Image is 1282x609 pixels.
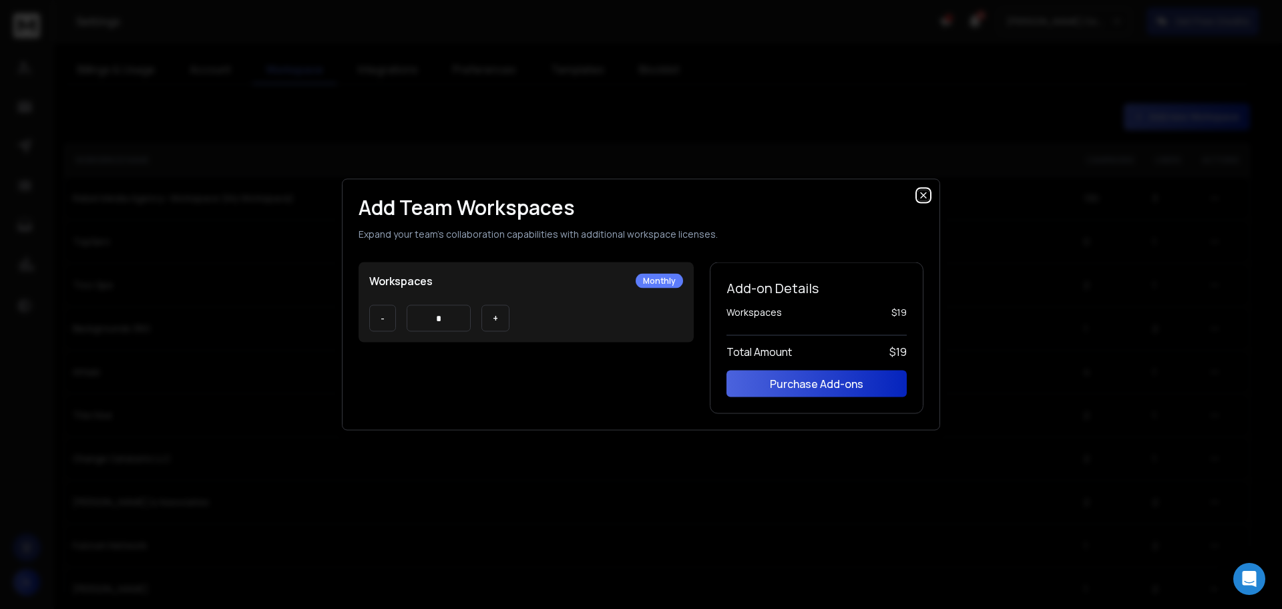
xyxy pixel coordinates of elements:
[891,306,907,319] span: $ 19
[726,306,782,319] span: Workspaces
[726,371,907,397] button: Purchase Add-ons
[636,274,683,288] div: Monthly
[726,344,792,360] span: Total Amount
[359,228,923,241] p: Expand your team's collaboration capabilities with additional workspace licenses.
[1233,563,1265,595] div: Open Intercom Messenger
[359,196,923,220] h1: Add Team Workspaces
[369,273,433,289] p: Workspaces
[369,305,396,332] button: -
[481,305,509,332] button: +
[889,344,907,360] span: $ 19
[726,279,907,298] h2: Add-on Details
